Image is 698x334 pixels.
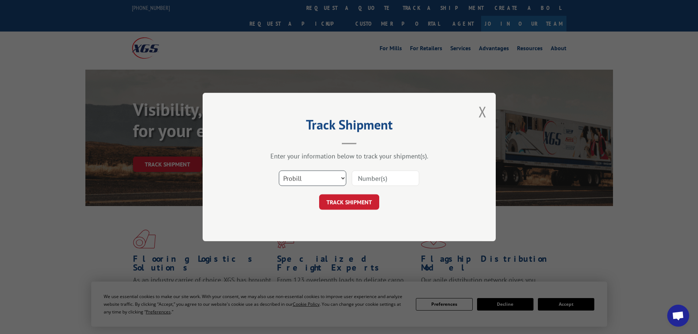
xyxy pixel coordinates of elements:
[352,170,419,186] input: Number(s)
[319,194,379,210] button: TRACK SHIPMENT
[239,120,459,133] h2: Track Shipment
[239,152,459,160] div: Enter your information below to track your shipment(s).
[479,102,487,121] button: Close modal
[667,305,689,327] div: Open chat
